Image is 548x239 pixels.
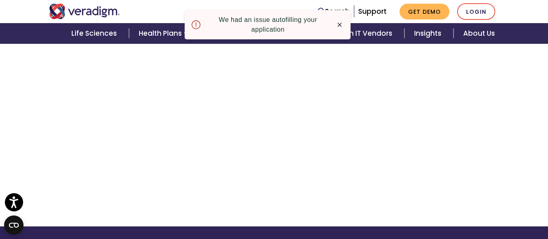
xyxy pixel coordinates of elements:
a: Insights [404,23,453,44]
img: Veradigm logo [49,4,120,19]
a: Get Demo [400,4,449,19]
p: We had an issue autofilling your application [207,15,329,34]
button: Open CMP widget [4,215,24,235]
a: Login [457,3,495,20]
a: About Us [453,23,505,44]
a: Life Sciences [62,23,129,44]
a: Support [358,6,387,16]
a: Search [318,6,350,17]
a: Health IT Vendors [321,23,404,44]
a: Health Plans + Payers [129,23,226,44]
